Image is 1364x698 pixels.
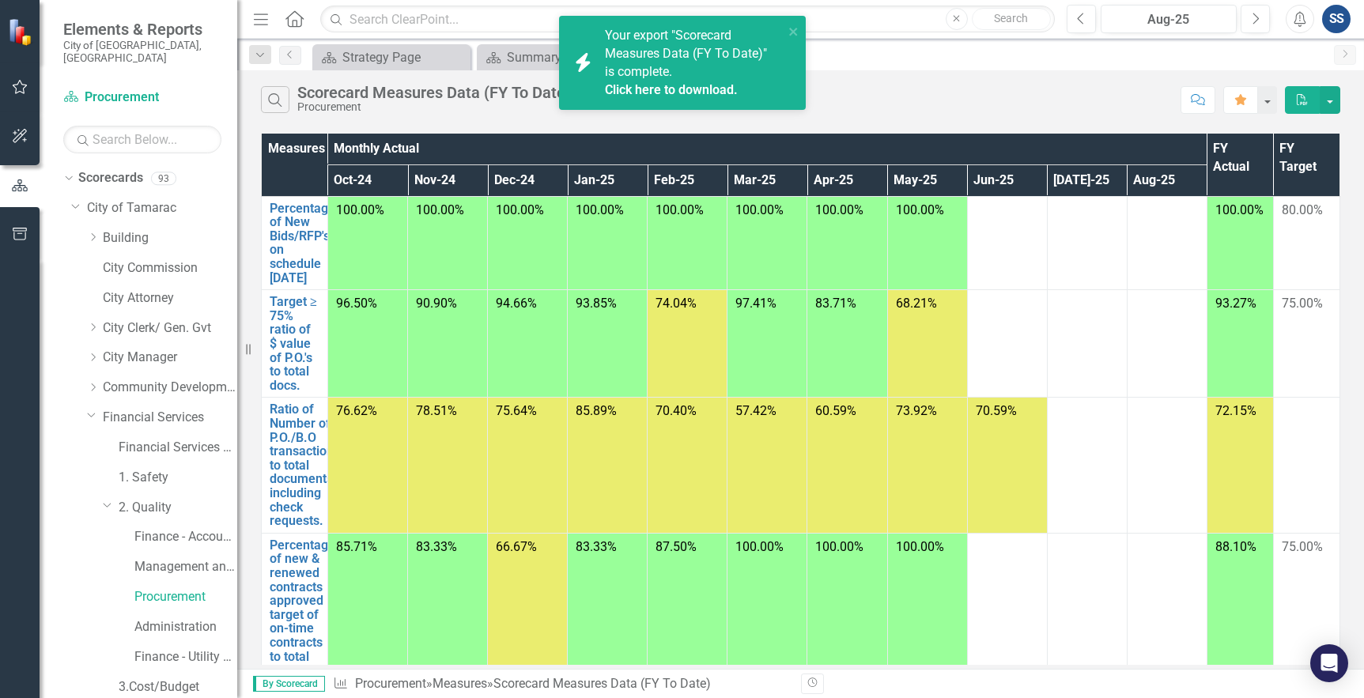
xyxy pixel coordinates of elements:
span: 96.50% [336,296,377,311]
span: 66.67% [496,539,537,554]
td: Double-Click to Edit Right Click for Context Menu [262,398,328,533]
span: 57.42% [735,403,776,418]
a: 1. Safety [119,469,237,487]
a: 3.Cost/Budget [119,678,237,696]
span: 73.92% [896,403,937,418]
a: Summary - Financial Services Administration (1501) [481,47,631,67]
a: Target ≥ 75% ratio of $ value of P.O.'s to total docs. [270,295,319,392]
span: 80.00% [1282,202,1323,217]
span: 100.00% [496,202,544,217]
a: City of Tamarac [87,199,237,217]
span: 100.00% [815,539,863,554]
span: 75.00% [1282,539,1323,554]
span: 100.00% [735,202,784,217]
span: 93.27% [1215,296,1256,311]
span: 93.85% [576,296,617,311]
a: Measures [433,676,487,691]
span: 87.50% [656,539,697,554]
span: 100.00% [896,539,944,554]
div: 93 [151,172,176,185]
div: Scorecard Measures Data (FY To Date) [297,84,571,101]
button: Aug-25 [1101,5,1237,33]
button: close [788,22,799,40]
input: Search ClearPoint... [320,6,1054,33]
span: 68.21% [896,296,937,311]
a: Finance - Accounting [134,528,237,546]
span: 76.62% [336,403,377,418]
span: By Scorecard [253,676,325,692]
span: 83.33% [576,539,617,554]
span: 70.59% [976,403,1017,418]
span: 88.10% [1215,539,1256,554]
a: Procurement [63,89,221,107]
span: 83.33% [416,539,457,554]
a: Building [103,229,237,247]
a: Click here to download. [605,82,738,97]
div: » » [333,675,789,693]
span: 85.71% [336,539,377,554]
input: Search Below... [63,126,221,153]
span: 83.71% [815,296,856,311]
td: Double-Click to Edit Right Click for Context Menu [262,196,328,290]
a: City Clerk/ Gen. Gvt [103,319,237,338]
span: 74.04% [656,296,697,311]
a: Procurement [134,588,237,606]
button: Search [972,8,1051,30]
a: 2. Quality [119,499,237,517]
td: Double-Click to Edit Right Click for Context Menu [262,533,328,696]
div: Open Intercom Messenger [1310,644,1348,682]
span: 100.00% [336,202,384,217]
div: Summary - Financial Services Administration (1501) [507,47,631,67]
span: 100.00% [576,202,624,217]
a: Strategy Page [316,47,467,67]
button: SS [1322,5,1351,33]
td: Double-Click to Edit Right Click for Context Menu [262,290,328,398]
span: 100.00% [735,539,784,554]
span: Search [994,12,1028,25]
a: Administration [134,618,237,636]
a: Finance - Utility Billing [134,648,237,666]
span: 97.41% [735,296,776,311]
a: City Attorney [103,289,237,307]
span: 75.64% [496,403,537,418]
span: 85.89% [576,403,617,418]
span: 100.00% [815,202,863,217]
a: Financial Services [103,409,237,427]
a: City Manager [103,349,237,367]
img: ClearPoint Strategy [8,17,36,45]
span: 100.00% [416,202,464,217]
span: Elements & Reports [63,20,221,39]
div: Aug-25 [1106,10,1232,29]
a: Management and Budget [134,558,237,576]
span: 100.00% [656,202,704,217]
span: 94.66% [496,296,537,311]
span: 75.00% [1282,296,1323,311]
span: Your export "Scorecard Measures Data (FY To Date)" is complete. [605,28,780,99]
span: 90.90% [416,296,457,311]
div: Scorecard Measures Data (FY To Date) [493,676,711,691]
span: 78.51% [416,403,457,418]
a: Community Development [103,379,237,397]
small: City of [GEOGRAPHIC_DATA], [GEOGRAPHIC_DATA] [63,39,221,65]
span: 60.59% [815,403,856,418]
a: Scorecards [78,169,143,187]
span: 100.00% [1215,202,1264,217]
a: Financial Services Scorecard [119,439,237,457]
a: Ratio of Number of P.O./B.O transactions to total documents including check requests. [270,402,340,527]
span: 70.40% [656,403,697,418]
span: 100.00% [896,202,944,217]
a: City Commission [103,259,237,277]
span: 72.15% [1215,403,1256,418]
a: Percentage of new & renewed contracts approved target of on-time contracts to total contracts ≥ 75% [270,538,335,692]
div: Procurement [297,101,571,113]
a: Procurement [355,676,426,691]
div: Strategy Page [342,47,467,67]
a: Percentage of New Bids/RFP's on schedule [DATE] [270,202,335,285]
